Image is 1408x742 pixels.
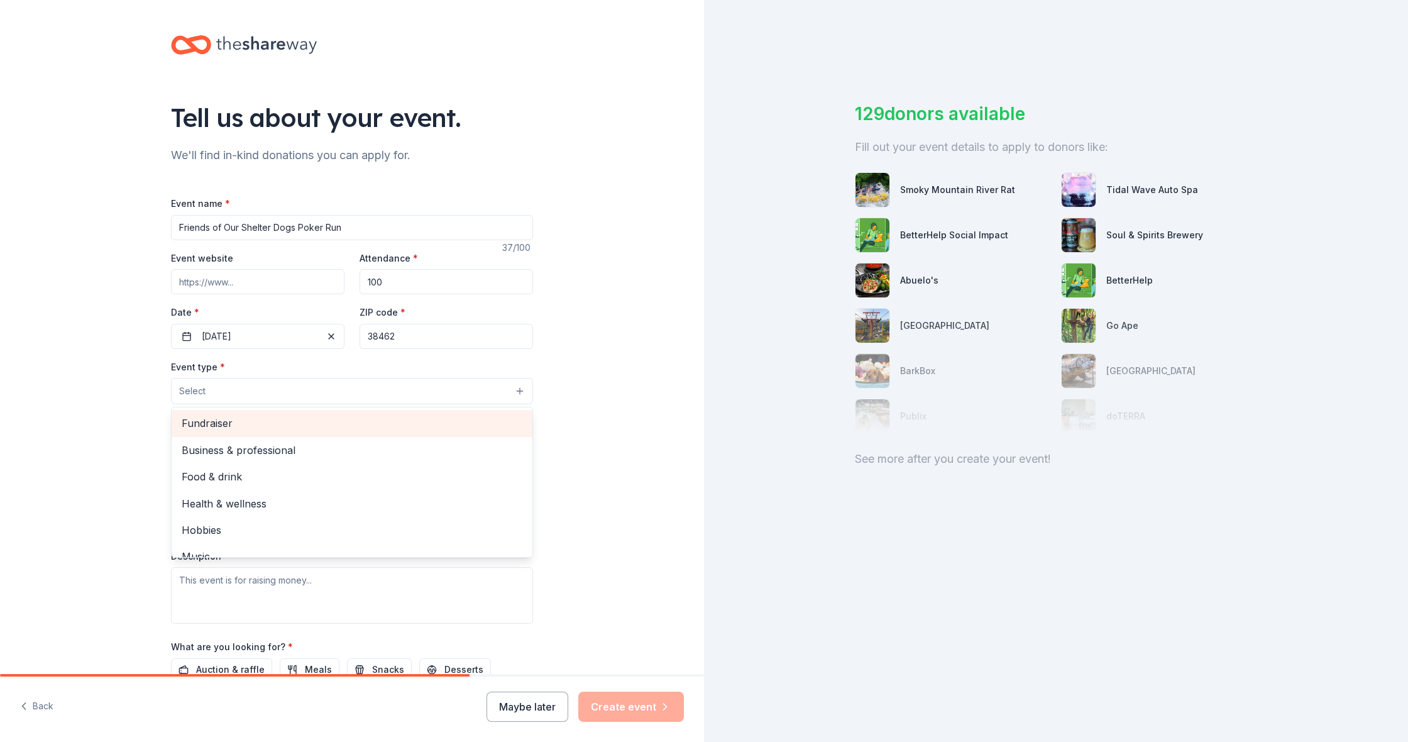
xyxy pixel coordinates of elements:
span: Select [179,384,206,399]
span: Fundraiser [182,415,522,431]
span: Hobbies [182,522,522,538]
span: Health & wellness [182,496,522,512]
div: Select [171,407,533,558]
span: Music [182,548,522,565]
button: Select [171,378,533,404]
span: Business & professional [182,442,522,458]
span: Food & drink [182,468,522,485]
